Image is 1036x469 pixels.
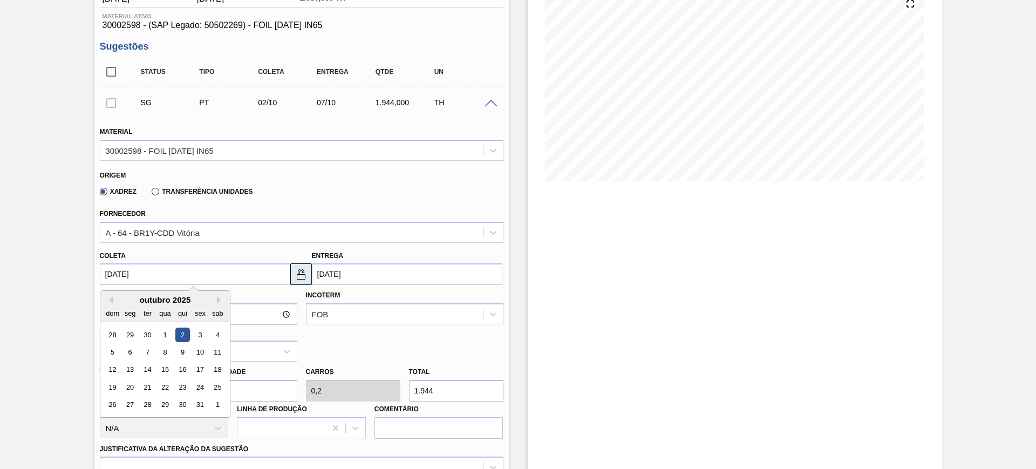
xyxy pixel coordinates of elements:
[210,380,224,395] div: Choose sábado, 25 de outubro de 2025
[374,402,503,417] label: Comentário
[100,288,297,303] label: Hora Entrega
[100,41,503,52] h3: Sugestões
[196,68,262,76] div: Tipo
[255,68,321,76] div: Coleta
[140,328,154,342] div: Choose terça-feira, 30 de setembro de 2025
[100,445,249,453] label: Justificativa da Alteração da Sugestão
[138,98,203,107] div: Sugestão Criada
[193,328,207,342] div: Choose sexta-feira, 3 de outubro de 2025
[105,345,120,359] div: Choose domingo, 5 de outubro de 2025
[193,380,207,395] div: Choose sexta-feira, 24 de outubro de 2025
[158,345,172,359] div: Choose quarta-feira, 8 de outubro de 2025
[122,328,137,342] div: Choose segunda-feira, 29 de setembro de 2025
[140,306,154,321] div: ter
[237,405,307,413] label: Linha de Produção
[210,363,224,377] div: Choose sábado, 18 de outubro de 2025
[295,268,308,281] img: unlocked
[158,363,172,377] div: Choose quarta-feira, 15 de outubro de 2025
[290,263,312,285] button: unlocked
[100,252,126,260] label: Coleta
[193,398,207,412] div: Choose sexta-feira, 31 de outubro de 2025
[100,263,290,285] input: dd/mm/yyyy
[105,398,120,412] div: Choose domingo, 26 de outubro de 2025
[105,380,120,395] div: Choose domingo, 19 de outubro de 2025
[140,380,154,395] div: Choose terça-feira, 21 de outubro de 2025
[106,146,214,155] div: 30002598 - FOIL [DATE] IN65
[138,68,203,76] div: Status
[140,345,154,359] div: Choose terça-feira, 7 de outubro de 2025
[193,345,207,359] div: Choose sexta-feira, 10 de outubro de 2025
[312,252,344,260] label: Entrega
[122,398,137,412] div: Choose segunda-feira, 27 de outubro de 2025
[158,306,172,321] div: qua
[432,68,497,76] div: UN
[122,345,137,359] div: Choose segunda-feira, 6 de outubro de 2025
[100,172,126,179] label: Origem
[105,363,120,377] div: Choose domingo, 12 de outubro de 2025
[193,306,207,321] div: sex
[314,68,379,76] div: Entrega
[175,306,189,321] div: qui
[140,363,154,377] div: Choose terça-feira, 14 de outubro de 2025
[175,363,189,377] div: Choose quinta-feira, 16 de outubro de 2025
[314,98,379,107] div: 07/10/2025
[312,310,329,319] div: FOB
[106,228,200,237] div: A - 64 - BR1Y-CDD Vitória
[210,345,224,359] div: Choose sábado, 11 de outubro de 2025
[103,21,501,30] span: 30002598 - (SAP Legado: 50502269) - FOIL [DATE] IN65
[122,380,137,395] div: Choose segunda-feira, 20 de outubro de 2025
[106,296,113,304] button: Previous Month
[152,188,253,195] label: Transferência Unidades
[104,326,226,413] div: month 2025-10
[432,98,497,107] div: TH
[193,363,207,377] div: Choose sexta-feira, 17 de outubro de 2025
[175,398,189,412] div: Choose quinta-feira, 30 de outubro de 2025
[122,363,137,377] div: Choose segunda-feira, 13 de outubro de 2025
[312,263,502,285] input: dd/mm/yyyy
[373,68,438,76] div: Qtde
[175,328,189,342] div: Choose quinta-feira, 2 de outubro de 2025
[103,13,501,19] span: Material ativo
[306,291,340,299] label: Incoterm
[196,98,262,107] div: Pedido de Transferência
[105,306,120,321] div: dom
[217,296,224,304] button: Next Month
[175,380,189,395] div: Choose quinta-feira, 23 de outubro de 2025
[105,328,120,342] div: Choose domingo, 28 de setembro de 2025
[409,368,430,376] label: Total
[255,98,321,107] div: 02/10/2025
[158,328,172,342] div: Choose quarta-feira, 1 de outubro de 2025
[373,98,438,107] div: 1.944,000
[100,188,137,195] label: Xadrez
[210,328,224,342] div: Choose sábado, 4 de outubro de 2025
[175,345,189,359] div: Choose quinta-feira, 9 de outubro de 2025
[100,210,146,217] label: Fornecedor
[306,368,334,376] label: Carros
[210,398,224,412] div: Choose sábado, 1 de novembro de 2025
[158,398,172,412] div: Choose quarta-feira, 29 de outubro de 2025
[100,128,133,135] label: Material
[158,380,172,395] div: Choose quarta-feira, 22 de outubro de 2025
[100,295,230,304] div: outubro 2025
[210,306,224,321] div: sab
[140,398,154,412] div: Choose terça-feira, 28 de outubro de 2025
[122,306,137,321] div: seg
